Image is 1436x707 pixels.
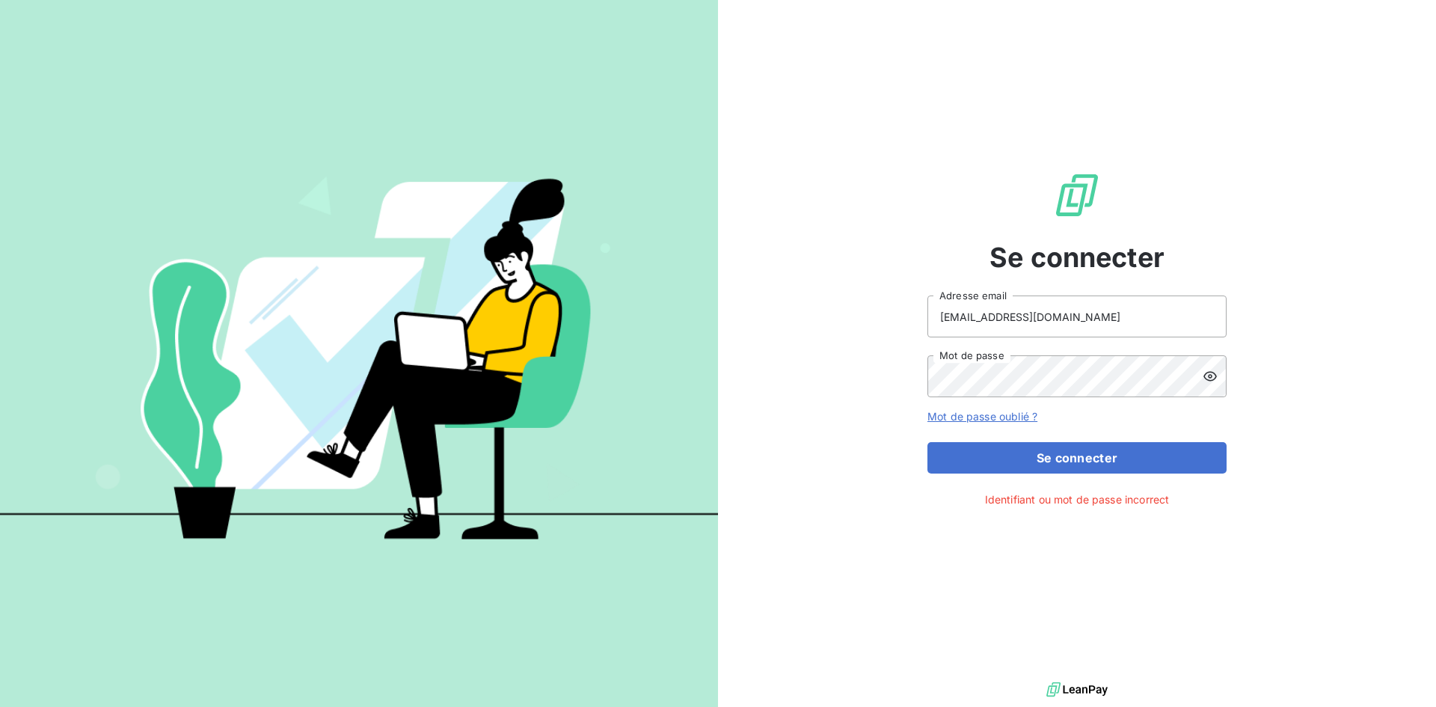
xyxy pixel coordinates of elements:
[985,492,1170,507] span: Identifiant ou mot de passe incorrect
[927,442,1227,474] button: Se connecter
[1053,171,1101,219] img: Logo LeanPay
[989,237,1165,278] span: Se connecter
[927,410,1037,423] a: Mot de passe oublié ?
[927,296,1227,337] input: placeholder
[1046,679,1108,701] img: logo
